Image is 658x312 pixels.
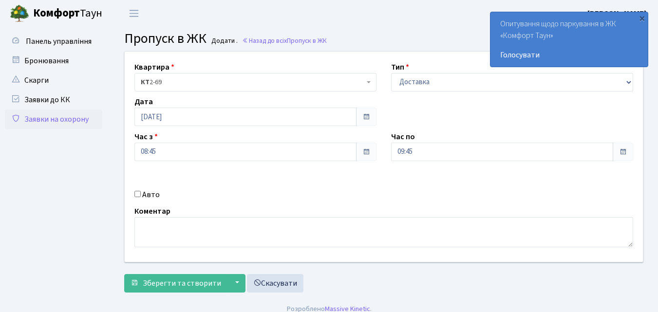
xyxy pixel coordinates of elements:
a: Скарги [5,71,102,90]
label: Час по [391,131,415,143]
a: Заявки до КК [5,90,102,110]
a: Панель управління [5,32,102,51]
span: Таун [33,5,102,22]
b: Комфорт [33,5,80,21]
span: Пропуск в ЖК [124,29,207,48]
a: Назад до всіхПропуск в ЖК [242,36,327,45]
span: Пропуск в ЖК [287,36,327,45]
img: logo.png [10,4,29,23]
label: Дата [134,96,153,108]
span: Зберегти та створити [143,278,221,289]
a: Голосувати [500,49,638,61]
label: Квартира [134,61,174,73]
b: КТ [141,77,150,87]
a: [PERSON_NAME] [587,8,646,19]
a: Заявки на охорону [5,110,102,129]
span: <b>КТ</b>&nbsp;&nbsp;&nbsp;&nbsp;2-69 [134,73,376,92]
a: Скасувати [247,274,303,293]
div: × [637,13,647,23]
span: <b>КТ</b>&nbsp;&nbsp;&nbsp;&nbsp;2-69 [141,77,364,87]
button: Переключити навігацію [122,5,146,21]
small: Додати . [209,37,238,45]
a: Бронювання [5,51,102,71]
label: Час з [134,131,158,143]
button: Зберегти та створити [124,274,227,293]
div: Опитування щодо паркування в ЖК «Комфорт Таун» [490,12,648,67]
label: Авто [142,189,160,201]
label: Коментар [134,205,170,217]
span: Панель управління [26,36,92,47]
label: Тип [391,61,409,73]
